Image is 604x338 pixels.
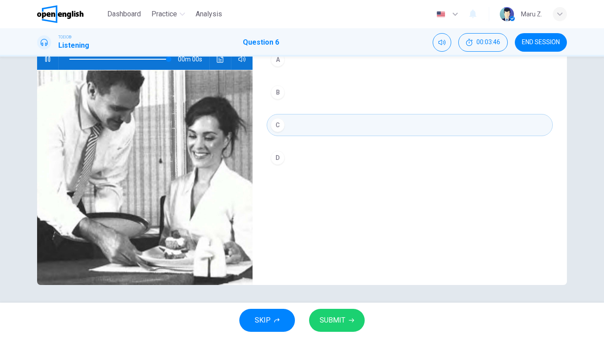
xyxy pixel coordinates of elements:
[271,151,285,165] div: D
[37,70,253,285] img: Photographs
[213,49,227,70] button: Click to see the audio transcription
[267,147,553,169] button: D
[271,53,285,67] div: A
[515,33,567,52] button: END SESSION
[239,309,295,332] button: SKIP
[476,39,500,46] span: 00:03:46
[522,39,560,46] span: END SESSION
[500,7,514,21] img: Profile picture
[107,9,141,19] span: Dashboard
[58,40,89,51] h1: Listening
[192,6,226,22] button: Analysis
[458,33,508,52] button: 00:03:46
[178,49,209,70] span: 00m 00s
[271,118,285,132] div: C
[151,9,177,19] span: Practice
[320,314,345,327] span: SUBMIT
[271,85,285,99] div: B
[267,49,553,71] button: A
[433,33,451,52] div: Mute
[104,6,144,22] button: Dashboard
[309,309,365,332] button: SUBMIT
[58,34,72,40] span: TOEIC®
[267,81,553,103] button: B
[435,11,446,18] img: en
[148,6,189,22] button: Practice
[267,114,553,136] button: C
[196,9,222,19] span: Analysis
[37,5,83,23] img: OpenEnglish logo
[521,9,542,19] div: Maru Z.
[458,33,508,52] div: Hide
[255,314,271,327] span: SKIP
[243,37,279,48] h1: Question 6
[37,5,104,23] a: OpenEnglish logo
